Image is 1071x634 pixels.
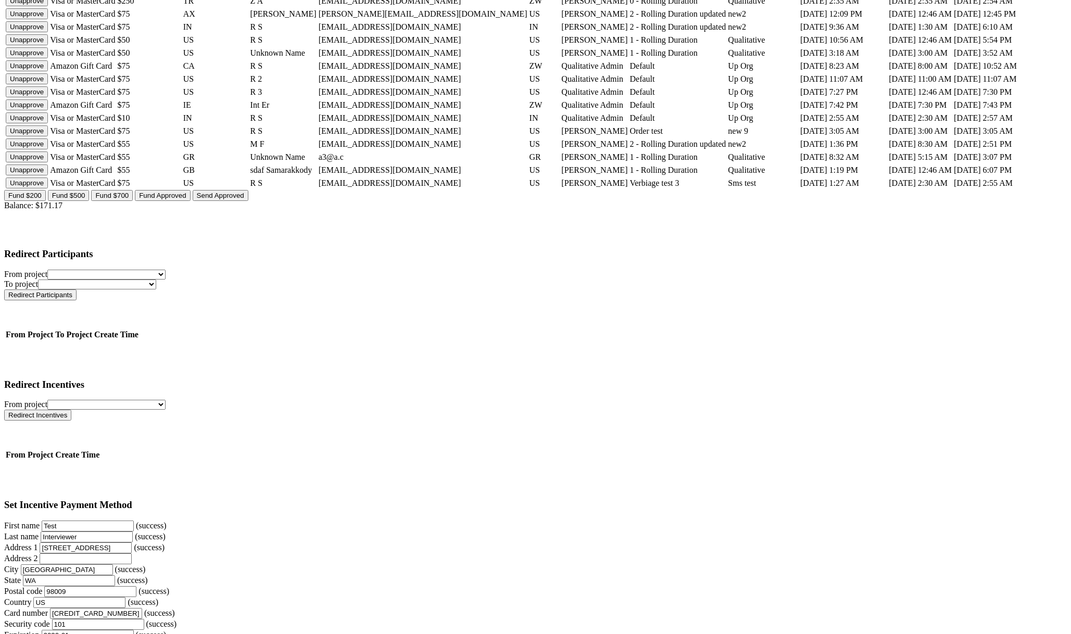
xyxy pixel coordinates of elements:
td: Qualitative Admin [561,86,628,98]
td: Unknown Name [250,47,317,59]
td: $55 [117,164,181,176]
td: Visa or MasterCard [49,177,116,189]
td: sdaf Samarakkody [250,164,317,176]
td: $75 [117,21,181,33]
button: Unapprove [6,99,48,110]
button: Unapprove [6,47,48,58]
td: Unknown Name [250,151,317,163]
td: Verbiage test 3 [629,177,726,189]
label: First name [4,521,40,530]
td: US [529,125,560,137]
td: [DATE] 2:30 AM [888,112,952,124]
td: $75 [117,125,181,137]
button: Unapprove [6,138,48,149]
td: [PERSON_NAME] [561,47,628,59]
td: 1 - Rolling Duration [629,164,726,176]
td: [EMAIL_ADDRESS][DOMAIN_NAME] [318,164,528,176]
td: [DATE] 2:51 PM [953,138,1038,150]
th: To Project [55,329,93,340]
td: [DATE] 3:07 PM [953,151,1038,163]
td: US [529,138,560,150]
td: [EMAIL_ADDRESS][DOMAIN_NAME] [318,47,528,59]
td: US [529,73,560,85]
td: [PERSON_NAME] [561,138,628,150]
td: 1 - Rolling Duration [629,151,726,163]
td: IN [529,21,560,33]
td: [DATE] 12:45 PM [953,8,1038,20]
td: $75 [117,73,181,85]
td: [DATE] 3:52 AM [953,47,1038,59]
input: Redirect Participants [4,289,77,300]
td: [DATE] 8:23 AM [800,60,887,72]
th: From Project [5,329,54,340]
td: new 9 [727,125,799,137]
td: Visa or MasterCard [49,151,116,163]
td: [DATE] 1:27 AM [800,177,887,189]
button: Fund $500 [48,190,90,201]
td: a3@a.c [318,151,528,163]
td: [EMAIL_ADDRESS][DOMAIN_NAME] [318,125,528,137]
td: [EMAIL_ADDRESS][DOMAIN_NAME] [318,99,528,111]
td: IN [529,112,560,124]
td: [DATE] 5:54 PM [953,34,1038,46]
td: [DATE] 3:05 AM [953,125,1038,137]
span: (success) [138,587,169,595]
td: Qualitative [727,151,799,163]
button: Unapprove [6,60,48,71]
td: $50 [117,34,181,46]
td: US [529,164,560,176]
td: [DATE] 5:15 AM [888,151,952,163]
td: [EMAIL_ADDRESS][DOMAIN_NAME] [318,34,528,46]
td: US [529,34,560,46]
td: Visa or MasterCard [49,86,116,98]
th: Create Time [55,450,100,460]
td: [DATE] 3:00 AM [888,125,952,137]
td: [PERSON_NAME] [561,125,628,137]
td: Qualitative Admin [561,112,628,124]
td: $75 [117,99,181,111]
td: [DATE] 8:30 AM [888,138,952,150]
td: Visa or MasterCard [49,73,116,85]
td: Visa or MasterCard [49,47,116,59]
td: US [183,86,249,98]
td: Visa or MasterCard [49,21,116,33]
td: $75 [117,60,181,72]
th: Create Time [94,329,139,340]
button: Unapprove [6,73,48,84]
td: US [183,138,249,150]
td: R S [250,125,317,137]
td: US [529,8,560,20]
td: [DATE] 3:00 AM [888,47,952,59]
label: From project [4,400,47,409]
label: Last name [4,532,39,541]
div: Balance: $171.17 [4,201,1067,210]
td: [DATE] 2:55 AM [800,112,887,124]
td: $10 [117,112,181,124]
td: US [529,177,560,189]
td: [PERSON_NAME] [561,8,628,20]
button: Unapprove [6,8,48,19]
td: [EMAIL_ADDRESS][DOMAIN_NAME] [318,73,528,85]
iframe: Chat Widget [1019,584,1071,634]
td: [DATE] 7:43 PM [953,99,1038,111]
td: Qualitative [727,47,799,59]
td: [EMAIL_ADDRESS][DOMAIN_NAME] [318,60,528,72]
td: Amazon Gift Card [49,99,116,111]
button: Unapprove [6,21,48,32]
td: [DATE] 12:09 PM [800,8,887,20]
td: [DATE] 10:52 AM [953,60,1038,72]
td: 1 - Rolling Duration [629,34,726,46]
td: $75 [117,177,181,189]
td: [DATE] 2:30 AM [888,177,952,189]
td: Up Org [727,86,799,98]
td: 2 - Rolling Duration updated [629,21,726,33]
span: (success) [144,608,175,617]
td: [DATE] 8:32 AM [800,151,887,163]
td: R S [250,60,317,72]
label: To project [4,280,38,288]
span: (success) [146,619,177,628]
td: Up Org [727,112,799,124]
td: [DATE] 1:36 PM [800,138,887,150]
td: 1 - Rolling Duration [629,47,726,59]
